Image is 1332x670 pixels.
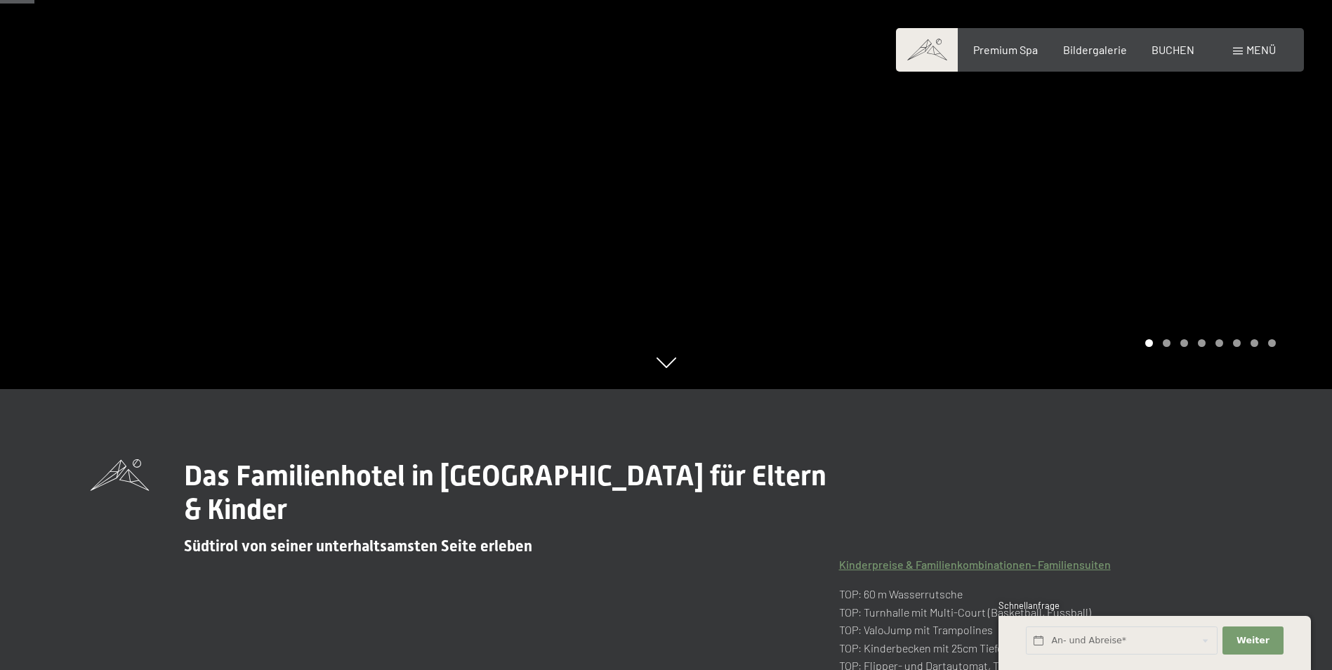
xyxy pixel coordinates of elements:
[1152,43,1194,56] a: BUCHEN
[1222,626,1283,655] button: Weiter
[839,558,1111,571] a: Kinderpreise & Familienkombinationen- Familiensuiten
[1063,43,1127,56] a: Bildergalerie
[1215,339,1223,347] div: Carousel Page 5
[1251,339,1258,347] div: Carousel Page 7
[184,459,826,526] span: Das Familienhotel in [GEOGRAPHIC_DATA] für Eltern & Kinder
[1180,339,1188,347] div: Carousel Page 3
[998,600,1060,611] span: Schnellanfrage
[1246,43,1276,56] span: Menü
[1237,634,1270,647] span: Weiter
[1233,339,1241,347] div: Carousel Page 6
[1163,339,1171,347] div: Carousel Page 2
[1198,339,1206,347] div: Carousel Page 4
[184,537,532,555] span: Südtirol von seiner unterhaltsamsten Seite erleben
[1145,339,1153,347] div: Carousel Page 1 (Current Slide)
[1140,339,1276,347] div: Carousel Pagination
[1268,339,1276,347] div: Carousel Page 8
[973,43,1038,56] a: Premium Spa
